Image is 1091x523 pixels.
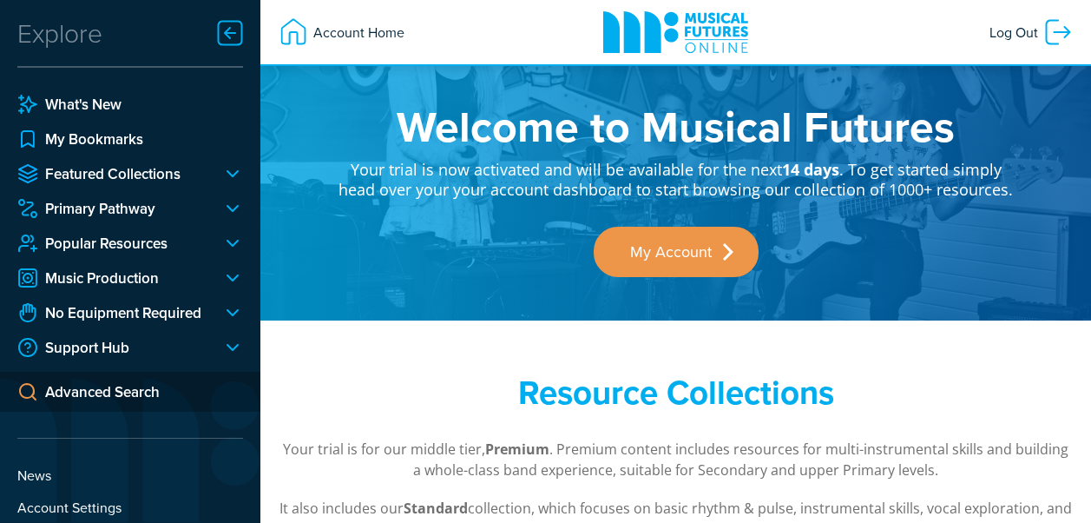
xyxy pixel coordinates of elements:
[17,465,243,486] a: News
[17,302,208,323] a: No Equipment Required
[782,159,839,180] strong: 14 days
[338,373,1015,413] h2: Resource Collections
[338,104,1015,148] h1: Welcome to Musical Futures
[17,497,243,518] a: Account Settings
[989,17,1042,48] span: Log Out
[338,148,1015,201] p: Your trial is now activated and will be available for the next . To get started simply head over ...
[594,227,759,277] a: My Account
[17,163,208,184] a: Featured Collections
[17,94,243,115] a: What's New
[17,16,102,50] div: Explore
[269,8,413,56] a: Account Home
[404,499,468,518] strong: Standard
[17,233,208,254] a: Popular Resources
[17,129,243,149] a: My Bookmarks
[17,337,208,358] a: Support Hub
[278,439,1074,480] p: Your trial is for our middle tier, . Premium content includes resources for multi-instrumental sk...
[17,198,208,219] a: Primary Pathway
[309,17,404,48] span: Account Home
[485,440,549,459] strong: Premium
[981,8,1082,56] a: Log Out
[17,268,208,288] a: Music Production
